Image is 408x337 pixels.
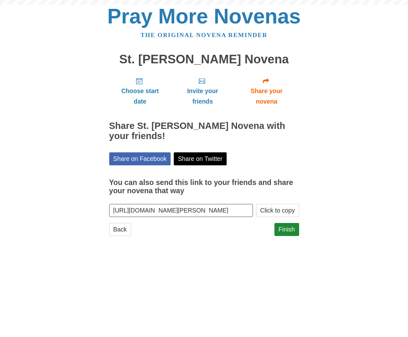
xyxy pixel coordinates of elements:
[241,86,293,107] span: Share your novena
[109,53,299,66] h1: St. [PERSON_NAME] Novena
[234,72,299,110] a: Share your novena
[116,86,165,107] span: Choose start date
[109,223,131,236] a: Back
[141,32,267,38] a: The original novena reminder
[109,179,299,195] h3: You can also send this link to your friends and share your novena that way
[274,223,299,236] a: Finish
[109,152,171,165] a: Share on Facebook
[109,72,171,110] a: Choose start date
[256,204,299,217] button: Click to copy
[107,4,301,28] a: Pray More Novenas
[174,152,227,165] a: Share on Twitter
[171,72,234,110] a: Invite your friends
[109,121,299,141] h2: Share St. [PERSON_NAME] Novena with your friends!
[177,86,228,107] span: Invite your friends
